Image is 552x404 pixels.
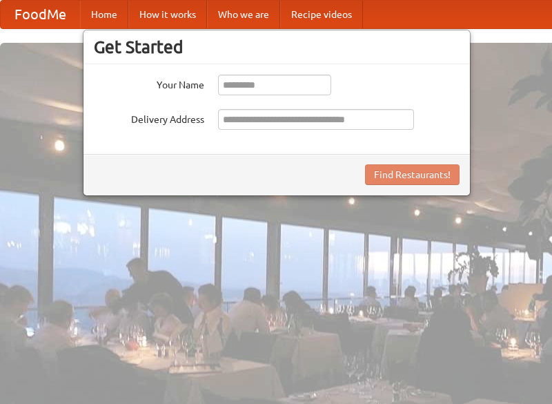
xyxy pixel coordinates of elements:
a: FoodMe [1,1,80,28]
label: Your Name [94,75,204,92]
a: Recipe videos [280,1,363,28]
a: How it works [128,1,207,28]
a: Who we are [207,1,280,28]
button: Find Restaurants! [365,164,460,185]
label: Delivery Address [94,109,204,126]
a: Home [80,1,128,28]
h3: Get Started [94,37,460,57]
